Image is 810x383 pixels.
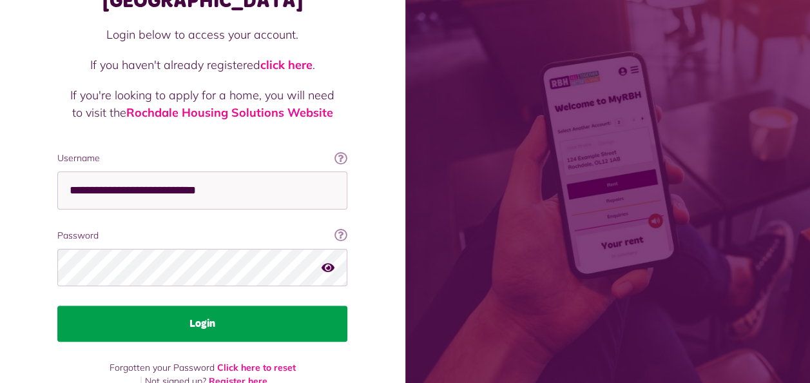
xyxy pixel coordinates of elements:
[57,229,347,242] label: Password
[57,152,347,165] label: Username
[260,57,313,72] a: click here
[57,306,347,342] button: Login
[70,86,334,121] p: If you're looking to apply for a home, you will need to visit the
[110,362,215,373] span: Forgotten your Password
[70,26,334,43] p: Login below to access your account.
[126,105,333,120] a: Rochdale Housing Solutions Website
[70,56,334,74] p: If you haven't already registered .
[217,362,296,373] a: Click here to reset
